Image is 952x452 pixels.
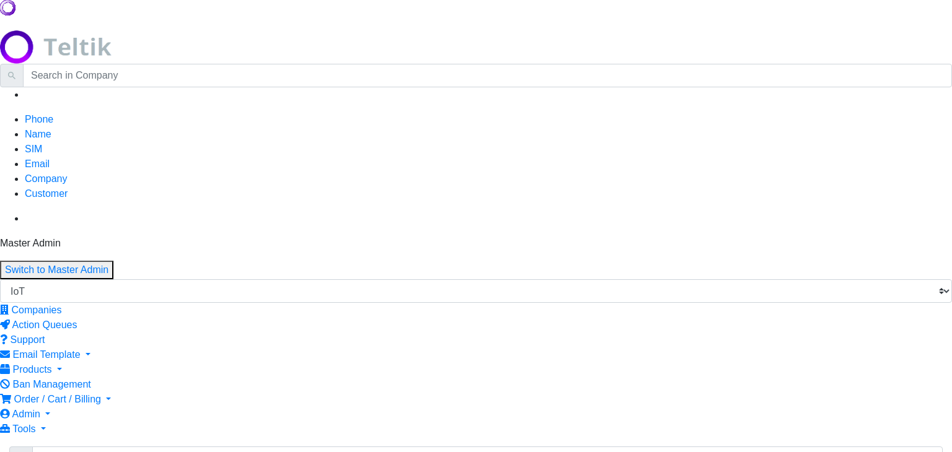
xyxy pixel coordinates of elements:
span: Companies [11,305,61,315]
span: Ban Management [12,379,90,389]
span: Tools [12,424,35,434]
span: Admin [12,409,40,419]
input: Search in Company [23,64,952,87]
a: Customer [25,188,68,199]
span: Order / Cart / Billing [14,394,100,404]
a: Name [25,129,51,139]
span: Support [10,334,45,345]
a: Company [25,173,67,184]
a: Phone [25,114,53,124]
span: Action Queues [12,319,77,330]
a: Email [25,159,50,169]
a: Switch to Master Admin [5,264,108,275]
span: Email Template [12,349,80,360]
a: SIM [25,144,42,154]
span: Products [12,364,51,375]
